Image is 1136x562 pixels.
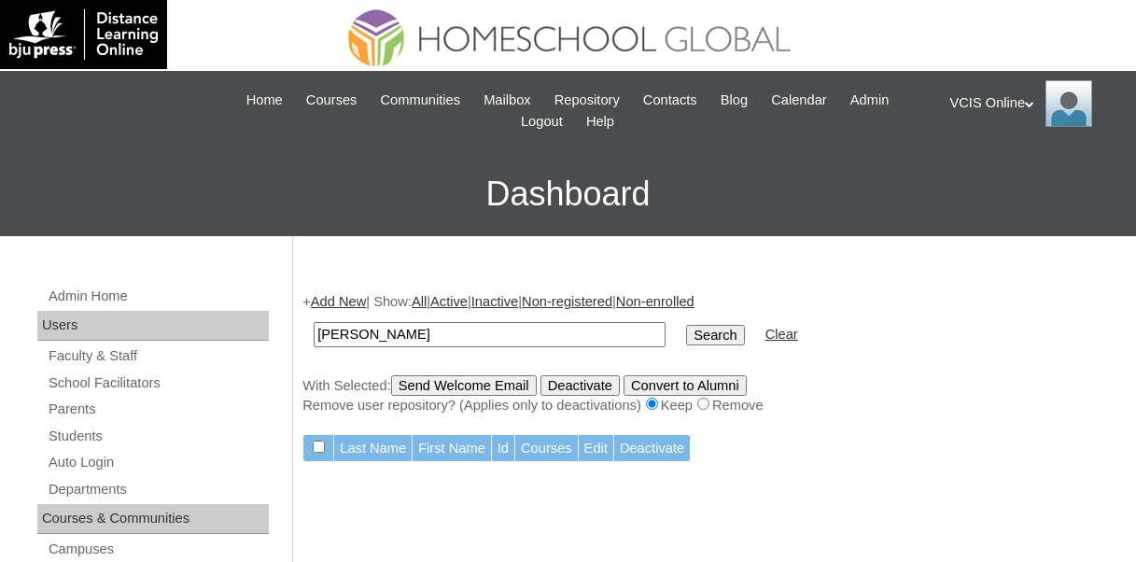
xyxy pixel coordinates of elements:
[484,90,531,111] span: Mailbox
[9,9,158,60] img: logo-white.png
[334,435,412,462] td: Last Name
[721,90,748,111] span: Blog
[47,425,269,448] a: Students
[474,90,540,111] a: Mailbox
[430,294,468,309] a: Active
[297,90,367,111] a: Courses
[711,90,757,111] a: Blog
[1045,80,1092,127] img: VCIS Online Admin
[522,294,612,309] a: Non-registered
[47,398,269,421] a: Parents
[413,435,491,462] td: First Name
[246,90,283,111] span: Home
[302,292,1117,415] div: + | Show: | | | |
[950,80,1118,127] div: VCIS Online
[624,375,747,396] input: Convert to Alumni
[37,504,269,534] div: Courses & Communities
[616,294,694,309] a: Non-enrolled
[771,90,826,111] span: Calendar
[47,538,269,561] a: Campuses
[37,311,269,341] div: Users
[521,111,563,133] span: Logout
[47,451,269,474] a: Auto Login
[586,111,614,133] span: Help
[302,396,1117,415] div: Remove user repository? (Applies only to deactivations) Keep Remove
[391,375,537,396] input: Send Welcome Email
[302,375,1117,415] div: With Selected:
[762,90,835,111] a: Calendar
[47,372,269,395] a: School Facilitators
[47,344,269,368] a: Faculty & Staff
[311,294,366,309] a: Add New
[554,90,620,111] span: Repository
[492,435,514,462] td: Id
[237,90,292,111] a: Home
[579,435,613,462] td: Edit
[540,375,620,396] input: Deactivate
[381,90,461,111] span: Communities
[512,111,572,133] a: Logout
[765,327,798,342] a: Clear
[634,90,707,111] a: Contacts
[47,478,269,501] a: Departments
[577,111,624,133] a: Help
[372,90,470,111] a: Communities
[47,285,269,308] a: Admin Home
[614,435,690,462] td: Deactivate
[9,152,1127,236] h3: Dashboard
[643,90,697,111] span: Contacts
[850,90,890,111] span: Admin
[841,90,899,111] a: Admin
[545,90,629,111] a: Repository
[686,325,744,345] input: Search
[314,322,666,347] input: Search
[412,294,427,309] a: All
[306,90,358,111] span: Courses
[515,435,578,462] td: Courses
[471,294,519,309] a: Inactive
